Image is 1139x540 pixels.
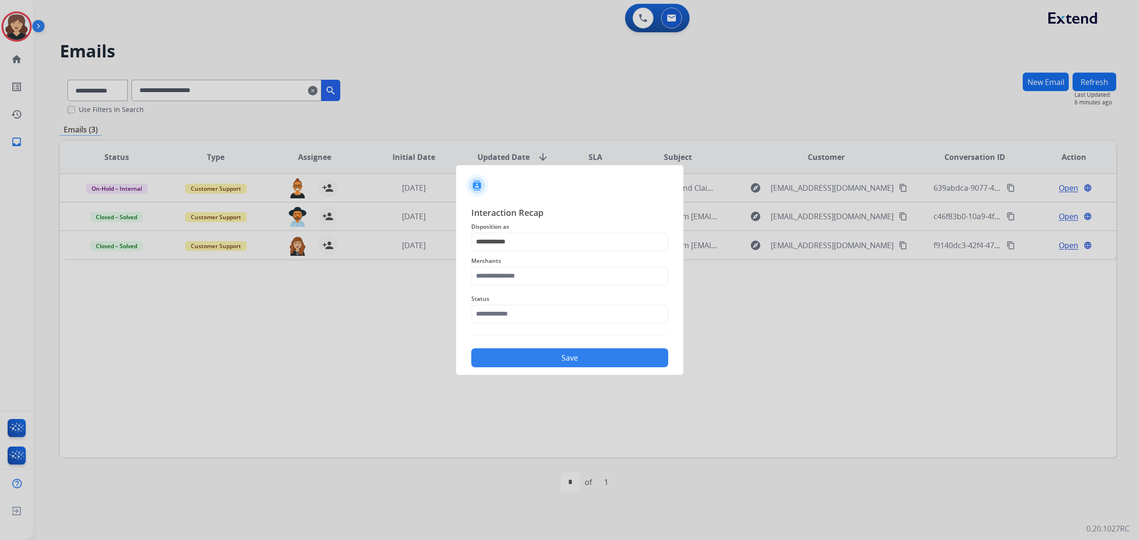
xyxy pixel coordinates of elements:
p: 0.20.1027RC [1086,523,1130,534]
img: contact-recap-line.svg [471,335,668,335]
span: Disposition as [471,221,668,233]
img: contactIcon [466,174,488,197]
button: Save [471,348,668,367]
span: Merchants [471,255,668,267]
span: Interaction Recap [471,206,668,221]
span: Status [471,293,668,305]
